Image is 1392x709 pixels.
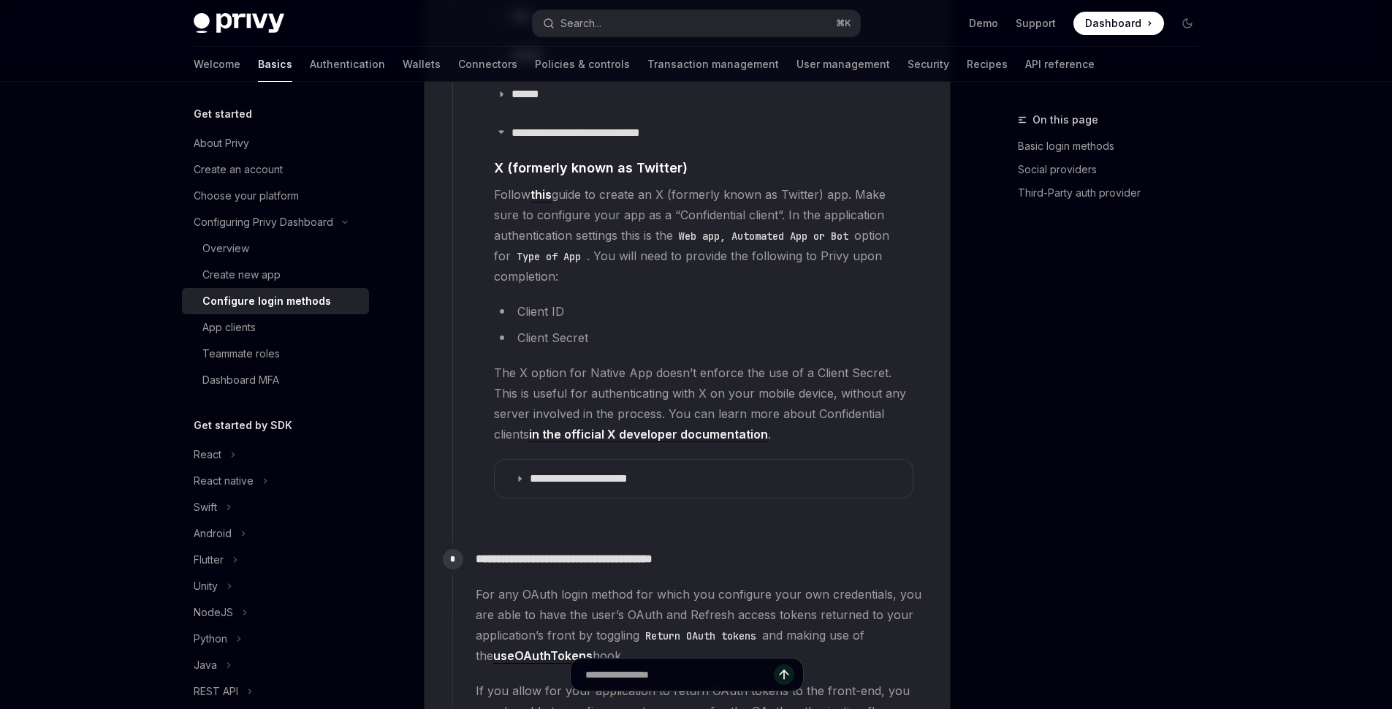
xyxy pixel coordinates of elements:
[194,417,292,434] h5: Get started by SDK
[202,292,331,310] div: Configure login methods
[202,266,281,284] div: Create new app
[1016,16,1056,31] a: Support
[560,15,601,32] div: Search...
[194,105,252,123] h5: Get started
[182,235,369,262] a: Overview
[194,683,238,700] div: REST API
[182,156,369,183] a: Create an account
[639,628,762,644] code: Return OAuth tokens
[673,228,854,244] code: Web app, Automated App or Bot
[194,498,217,516] div: Swift
[182,341,369,367] a: Teammate roles
[182,183,369,209] a: Choose your platform
[194,187,299,205] div: Choose your platform
[182,288,369,314] a: Configure login methods
[194,630,227,648] div: Python
[535,47,630,82] a: Policies & controls
[194,13,284,34] img: dark logo
[194,472,254,490] div: React native
[511,249,587,265] code: Type of App
[476,584,932,666] span: For any OAuth login method for which you configure your own credentials, you are able to have the...
[403,47,441,82] a: Wallets
[836,18,851,29] span: ⌘ K
[494,363,913,444] span: The X option for Native App doesn’t enforce the use of a Client Secret. This is useful for authen...
[182,314,369,341] a: App clients
[529,427,768,442] a: in the official X developer documentation
[202,319,256,336] div: App clients
[774,664,794,685] button: Send message
[202,371,279,389] div: Dashboard MFA
[1018,181,1211,205] a: Third-Party auth provider
[647,47,779,82] a: Transaction management
[1176,12,1199,35] button: Toggle dark mode
[494,301,913,322] li: Client ID
[194,656,217,674] div: Java
[533,10,860,37] button: Search...⌘K
[1073,12,1164,35] a: Dashboard
[182,262,369,288] a: Create new app
[194,134,249,152] div: About Privy
[194,446,221,463] div: React
[258,47,292,82] a: Basics
[493,648,593,664] a: useOAuthTokens
[530,187,552,202] a: this
[1032,111,1098,129] span: On this page
[1025,47,1095,82] a: API reference
[1018,158,1211,181] a: Social providers
[202,345,280,363] div: Teammate roles
[182,130,369,156] a: About Privy
[494,158,688,178] span: X (formerly known as Twitter)
[194,577,218,595] div: Unity
[1085,16,1141,31] span: Dashboard
[796,47,890,82] a: User management
[1018,134,1211,158] a: Basic login methods
[194,551,224,569] div: Flutter
[458,47,517,82] a: Connectors
[494,184,913,287] span: Follow guide to create an X (formerly known as Twitter) app. Make sure to configure your app as a...
[202,240,249,257] div: Overview
[194,213,333,231] div: Configuring Privy Dashboard
[194,161,283,178] div: Create an account
[967,47,1008,82] a: Recipes
[969,16,998,31] a: Demo
[194,525,232,542] div: Android
[310,47,385,82] a: Authentication
[494,327,913,348] li: Client Secret
[194,47,240,82] a: Welcome
[182,367,369,393] a: Dashboard MFA
[194,604,233,621] div: NodeJS
[908,47,949,82] a: Security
